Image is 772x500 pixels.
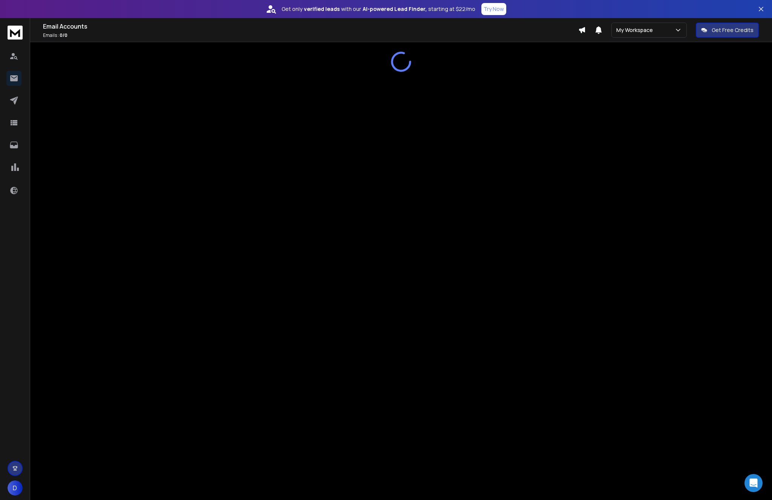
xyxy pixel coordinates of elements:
button: Get Free Credits [696,23,759,38]
img: logo [8,26,23,40]
strong: verified leads [304,5,340,13]
div: Open Intercom Messenger [744,474,763,492]
p: Try Now [484,5,504,13]
span: 0 / 0 [60,32,67,38]
h1: Email Accounts [43,22,578,31]
strong: AI-powered Lead Finder, [363,5,427,13]
p: Emails : [43,32,578,38]
button: Try Now [481,3,506,15]
p: My Workspace [616,26,656,34]
p: Get only with our starting at $22/mo [282,5,475,13]
button: D [8,480,23,495]
p: Get Free Credits [712,26,754,34]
